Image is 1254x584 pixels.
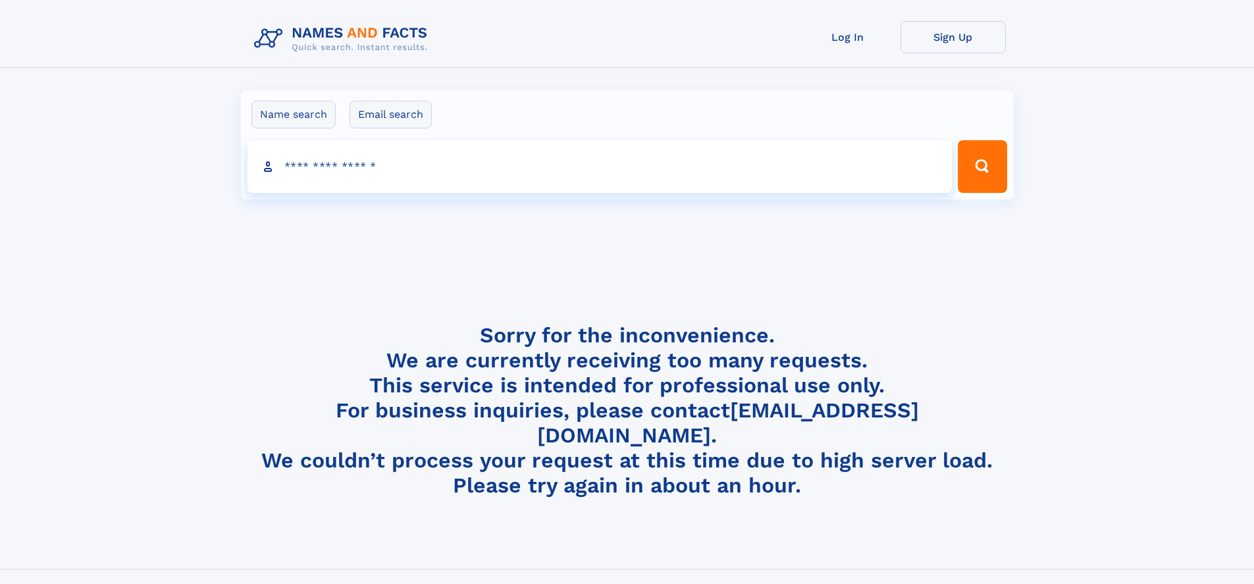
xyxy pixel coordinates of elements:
[350,101,432,128] label: Email search
[795,21,901,53] a: Log In
[248,140,953,193] input: search input
[537,398,919,448] a: [EMAIL_ADDRESS][DOMAIN_NAME]
[958,140,1006,193] button: Search Button
[249,323,1006,498] h4: Sorry for the inconvenience. We are currently receiving too many requests. This service is intend...
[251,101,336,128] label: Name search
[249,21,438,57] img: Logo Names and Facts
[901,21,1006,53] a: Sign Up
